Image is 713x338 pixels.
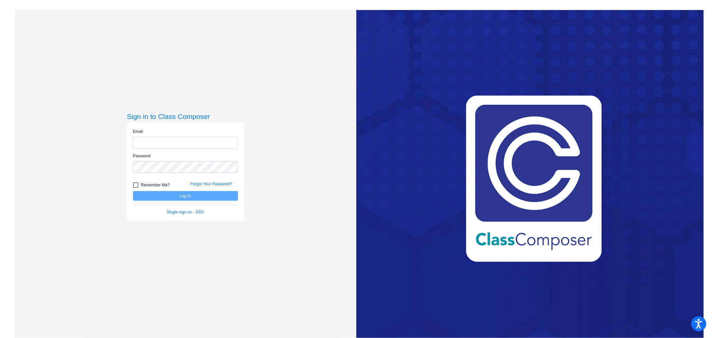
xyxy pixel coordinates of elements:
a: Forgot Your Password? [191,182,232,186]
h3: Sign in to Class Composer [127,112,244,121]
a: Single sign on - SSO [167,210,204,214]
label: Password [133,153,151,159]
span: Remember Me? [141,181,170,189]
label: Email [133,129,143,135]
button: Log In [133,191,238,201]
